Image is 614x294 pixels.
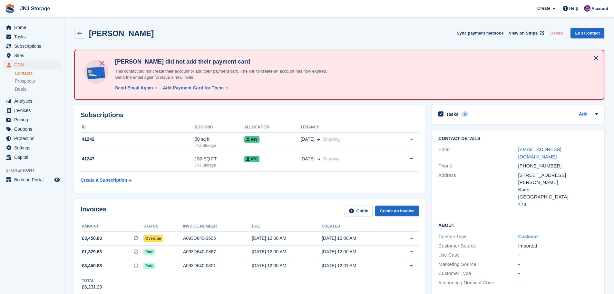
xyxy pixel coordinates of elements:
span: [DATE] [300,156,315,162]
a: Deals [15,86,61,93]
div: 41242 [81,136,195,143]
span: Paid [143,263,155,269]
a: Customer [518,234,539,239]
div: 0 [461,111,469,117]
div: [DATE] 12:00 AM [252,262,322,269]
span: Home [14,23,53,32]
div: 50 sq ft [195,136,244,143]
div: - [518,279,598,287]
div: A093D640-0867 [183,248,252,255]
h2: Invoices [81,206,106,216]
span: Analytics [14,96,53,106]
img: Jonathan Scrase [584,5,590,12]
th: Amount [81,221,143,232]
span: Help [569,5,578,12]
th: Status [143,221,183,232]
a: menu [3,134,61,143]
div: Customer Source [438,242,518,250]
a: menu [3,23,61,32]
div: JNJ Storage [195,162,244,168]
th: Due [252,221,322,232]
div: Marketing Source [438,261,518,268]
a: [EMAIL_ADDRESS][DOMAIN_NAME] [518,147,561,159]
span: Ongoing [323,137,340,142]
h2: Subscriptions [81,111,419,119]
a: Add [579,111,588,118]
span: Coupons [14,125,53,134]
div: - [518,261,598,268]
span: Settings [14,143,53,152]
th: Tenancy [300,122,389,133]
span: Ongoing [323,156,340,161]
span: Subscriptions [14,42,53,51]
a: Add Payment Card for Them [160,85,229,91]
div: [DATE] 12:01 AM [322,262,392,269]
button: Delete [548,28,565,38]
div: Use Case [438,251,518,259]
span: Tasks [14,32,53,41]
span: Invoices [14,106,53,115]
span: Account [591,5,608,12]
div: - [518,251,598,259]
h2: [PERSON_NAME] [89,29,154,38]
a: Prospects [15,78,61,85]
span: Booking Portal [14,175,53,184]
a: menu [3,106,61,115]
div: £8,231.29 [82,284,102,290]
span: [DATE] [300,136,315,143]
div: Address [438,172,518,208]
div: A093D640-3605 [183,235,252,242]
a: menu [3,32,61,41]
a: menu [3,143,61,152]
div: Imported [518,242,598,250]
a: Create a Subscription [81,174,132,186]
div: Create a Subscription [81,177,127,184]
span: £3,450.83 [82,262,102,269]
div: 478 [518,201,598,208]
div: [DATE] 12:00 AM [322,248,392,255]
h4: [PERSON_NAME] did not add their payment card [112,58,338,66]
img: stora-icon-8386f47178a22dfd0bd8f6a31ec36ba5ce8667c1dd55bd0f319d3a0aa187defe.svg [5,4,15,14]
a: Create an Invoice [375,206,419,216]
p: This contact did not create their account or add their payment card. The link to create an accoun... [112,68,338,81]
a: menu [3,42,61,51]
span: Prospects [15,78,35,84]
a: menu [3,60,61,69]
th: Invoice number [183,221,252,232]
th: Allocation [244,122,301,133]
div: A093D640-0801 [183,262,252,269]
div: JNJ Storage [195,143,244,148]
div: Phone [438,162,518,170]
span: 648 [244,136,259,143]
a: Edit Contact [570,28,604,38]
div: 41247 [81,156,195,162]
h2: About [438,222,598,228]
div: [STREET_ADDRESS][PERSON_NAME] [518,172,598,186]
span: £1,329.63 [82,248,102,255]
span: Overdue [143,235,163,242]
div: Add Payment Card for Them [163,85,224,91]
div: [DATE] 12:00 AM [252,248,322,255]
div: Email [438,146,518,160]
div: [GEOGRAPHIC_DATA] [518,193,598,201]
div: [DATE] 12:00 AM [252,235,322,242]
a: menu [3,175,61,184]
div: Contact Type [438,233,518,240]
a: View on Stripe [506,28,545,38]
div: Total [82,278,102,284]
div: [PHONE_NUMBER] [518,162,598,170]
span: Pricing [14,115,53,124]
a: menu [3,96,61,106]
div: 150 SQ FT [195,156,244,162]
div: Customer Type [438,270,518,277]
div: Accounting Nominal Code [438,279,518,287]
span: Capital [14,153,53,162]
span: £3,450.83 [82,235,102,242]
th: ID [81,122,195,133]
span: Storefront [6,167,64,174]
a: menu [3,51,61,60]
span: Paid [143,249,155,255]
a: menu [3,153,61,162]
a: Contacts [15,70,61,76]
a: menu [3,115,61,124]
